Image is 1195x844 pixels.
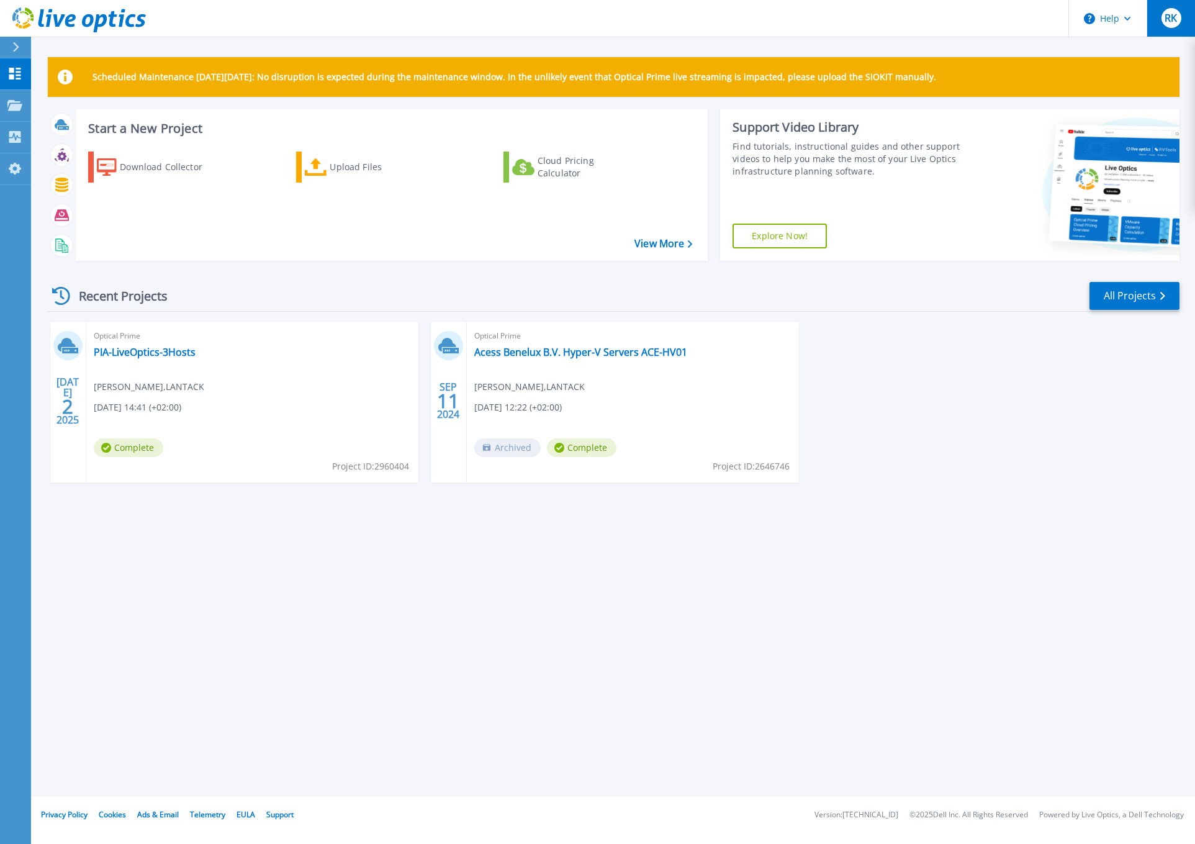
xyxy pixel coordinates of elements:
a: View More [634,238,692,250]
p: Scheduled Maintenance [DATE][DATE]: No disruption is expected during the maintenance window. In t... [92,72,936,82]
span: Complete [94,438,163,457]
span: 2 [62,401,73,412]
span: Optical Prime [474,329,791,343]
li: Powered by Live Optics, a Dell Technology [1039,811,1184,819]
a: Cloud Pricing Calculator [503,152,642,183]
span: [PERSON_NAME] , LANTACK [94,380,204,394]
div: Upload Files [330,155,429,179]
span: Archived [474,438,541,457]
a: PIA-LiveOptics-3Hosts [94,346,196,358]
li: Version: [TECHNICAL_ID] [814,811,898,819]
div: Download Collector [120,155,219,179]
span: [PERSON_NAME] , LANTACK [474,380,585,394]
a: All Projects [1089,282,1179,310]
div: SEP 2024 [436,378,460,424]
span: RK [1165,13,1177,23]
div: Recent Projects [48,281,184,311]
span: 11 [437,396,459,406]
a: EULA [237,809,255,820]
div: [DATE] 2025 [56,378,79,424]
a: Upload Files [296,152,435,183]
li: © 2025 Dell Inc. All Rights Reserved [909,811,1028,819]
span: Project ID: 2960404 [332,460,409,473]
span: Optical Prime [94,329,411,343]
a: Cookies [99,809,126,820]
div: Support Video Library [733,119,967,135]
h3: Start a New Project [88,122,692,135]
a: Telemetry [190,809,225,820]
a: Download Collector [88,152,227,183]
span: Complete [547,438,616,457]
div: Cloud Pricing Calculator [538,155,637,179]
a: Acess Benelux B.V. Hyper-V Servers ACE-HV01 [474,346,687,358]
a: Ads & Email [137,809,179,820]
span: [DATE] 12:22 (+02:00) [474,401,562,414]
span: [DATE] 14:41 (+02:00) [94,401,181,414]
div: Find tutorials, instructional guides and other support videos to help you make the most of your L... [733,140,967,178]
a: Support [266,809,294,820]
a: Explore Now! [733,224,827,248]
a: Privacy Policy [41,809,88,820]
span: Project ID: 2646746 [713,460,790,473]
